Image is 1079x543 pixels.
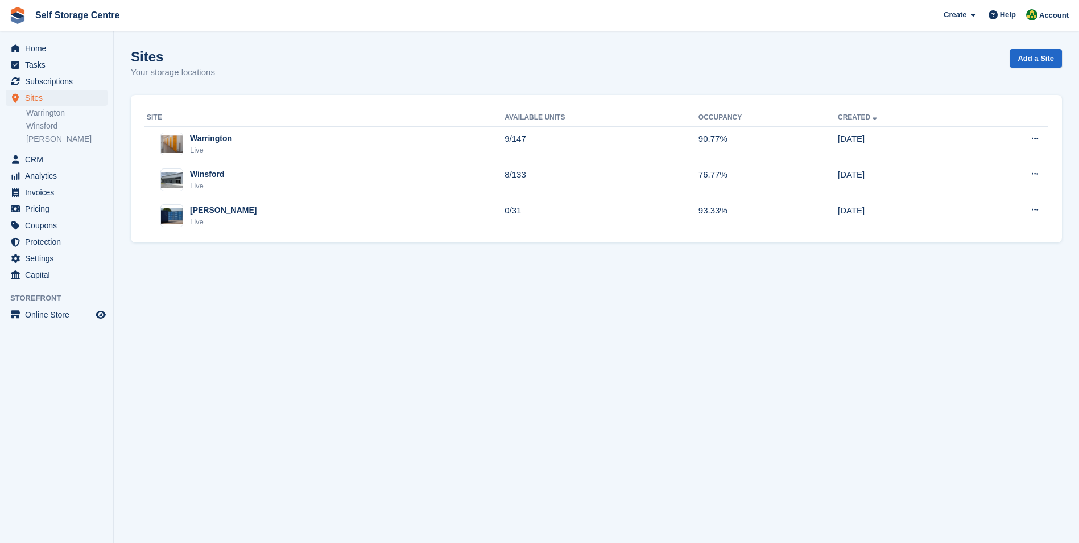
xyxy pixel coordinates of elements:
div: Live [190,145,232,156]
a: [PERSON_NAME] [26,134,108,145]
span: Pricing [25,201,93,217]
img: Image of Winsford site [161,172,183,188]
span: Help [1000,9,1016,20]
span: Subscriptions [25,73,93,89]
td: [DATE] [838,198,971,233]
img: Image of Warrington site [161,135,183,153]
span: Online Store [25,307,93,323]
div: Live [190,216,257,228]
td: 8/133 [505,162,698,198]
a: menu [6,90,108,106]
img: Diane Williams [1026,9,1037,20]
td: 76.77% [698,162,838,198]
div: Live [190,180,225,192]
img: stora-icon-8386f47178a22dfd0bd8f6a31ec36ba5ce8667c1dd55bd0f319d3a0aa187defe.svg [9,7,26,24]
span: Create [944,9,966,20]
a: menu [6,151,108,167]
a: Add a Site [1010,49,1062,68]
span: Settings [25,250,93,266]
div: Warrington [190,133,232,145]
a: menu [6,201,108,217]
span: Home [25,40,93,56]
span: Storefront [10,293,113,304]
span: Account [1039,10,1069,21]
td: [DATE] [838,162,971,198]
span: Tasks [25,57,93,73]
a: Warrington [26,108,108,118]
a: menu [6,57,108,73]
a: Preview store [94,308,108,322]
p: Your storage locations [131,66,215,79]
span: Invoices [25,184,93,200]
div: [PERSON_NAME] [190,204,257,216]
a: menu [6,307,108,323]
a: Created [838,113,879,121]
span: Capital [25,267,93,283]
a: menu [6,40,108,56]
a: menu [6,234,108,250]
h1: Sites [131,49,215,64]
td: [DATE] [838,126,971,162]
img: Image of Arley site [161,208,183,224]
td: 9/147 [505,126,698,162]
a: menu [6,168,108,184]
div: Winsford [190,168,225,180]
a: menu [6,250,108,266]
th: Available Units [505,109,698,127]
td: 0/31 [505,198,698,233]
span: Coupons [25,217,93,233]
a: menu [6,267,108,283]
span: CRM [25,151,93,167]
td: 90.77% [698,126,838,162]
a: Self Storage Centre [31,6,124,24]
span: Analytics [25,168,93,184]
td: 93.33% [698,198,838,233]
span: Protection [25,234,93,250]
th: Site [144,109,505,127]
a: menu [6,184,108,200]
th: Occupancy [698,109,838,127]
a: Winsford [26,121,108,131]
a: menu [6,217,108,233]
a: menu [6,73,108,89]
span: Sites [25,90,93,106]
